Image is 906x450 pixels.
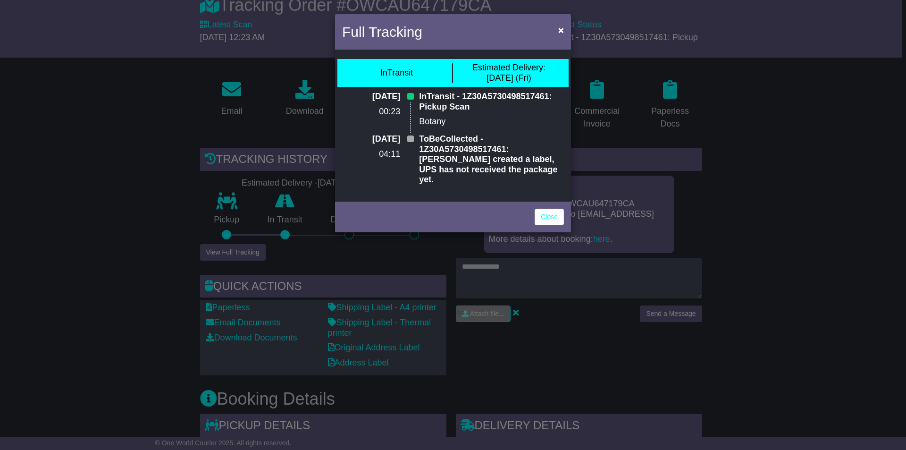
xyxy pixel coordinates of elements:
[535,209,564,225] a: Close
[419,92,564,112] p: InTransit - 1Z30A5730498517461: Pickup Scan
[419,117,564,127] p: Botany
[342,149,400,160] p: 04:11
[342,134,400,144] p: [DATE]
[472,63,545,83] div: [DATE] (Fri)
[472,63,545,72] span: Estimated Delivery:
[558,25,564,35] span: ×
[380,68,413,78] div: InTransit
[342,107,400,117] p: 00:23
[554,20,569,40] button: Close
[342,92,400,102] p: [DATE]
[342,21,422,42] h4: Full Tracking
[419,134,564,185] p: ToBeCollected - 1Z30A5730498517461: [PERSON_NAME] created a label, UPS has not received the packa...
